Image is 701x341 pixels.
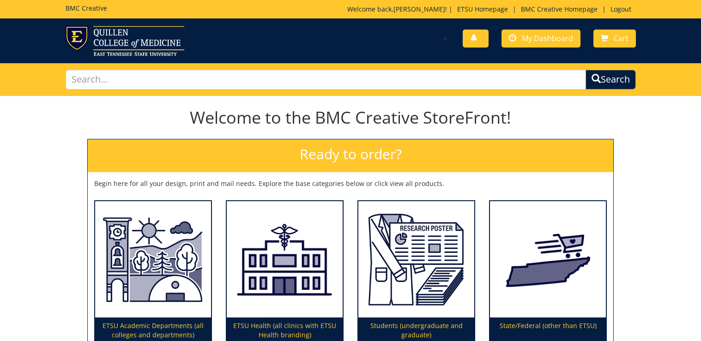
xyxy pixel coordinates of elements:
[347,5,636,14] p: Welcome back, ! | | |
[502,30,580,48] a: My Dashboard
[522,33,573,43] span: My Dashboard
[66,70,586,90] input: Search...
[490,201,606,318] img: State/Federal (other than ETSU)
[453,5,513,13] a: ETSU Homepage
[95,201,211,318] img: ETSU Academic Departments (all colleges and departments)
[393,5,445,13] a: [PERSON_NAME]
[87,108,614,127] h1: Welcome to the BMC Creative StoreFront!
[227,201,343,318] img: ETSU Health (all clinics with ETSU Health branding)
[614,33,628,43] span: Cart
[358,201,474,318] img: Students (undergraduate and graduate)
[66,26,184,56] img: ETSU logo
[66,5,107,12] h5: BMC Creative
[88,139,613,172] h2: Ready to order?
[606,5,636,13] a: Logout
[94,179,607,188] p: Begin here for all your design, print and mail needs. Explore the base categories below or click ...
[516,5,602,13] a: BMC Creative Homepage
[593,30,636,48] a: Cart
[586,70,636,90] button: Search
